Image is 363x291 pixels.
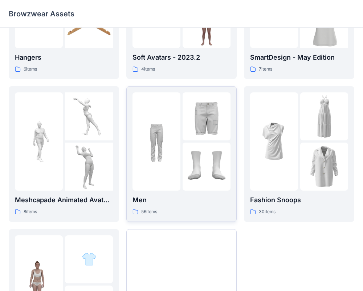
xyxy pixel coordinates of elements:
p: 30 items [259,208,276,216]
img: folder 2 [183,92,231,140]
p: 7 items [259,65,272,73]
a: folder 1folder 2folder 3Meshcapade Animated Avatars8items [9,86,119,222]
img: folder 3 [65,143,113,191]
p: Men [132,195,231,205]
img: folder 1 [250,117,298,166]
p: 8 items [24,208,37,216]
img: folder 1 [15,117,63,166]
img: folder 2 [65,92,113,140]
p: Browzwear Assets [9,9,74,19]
p: Hangers [15,52,113,63]
img: folder 2 [300,92,348,140]
p: Fashion Snoops [250,195,348,205]
p: Meshcapade Animated Avatars [15,195,113,205]
a: folder 1folder 2folder 3Men56items [126,86,237,222]
p: Soft Avatars - 2023.2 [132,52,231,63]
p: 4 items [141,65,155,73]
p: SmartDesign - May Edition [250,52,348,63]
img: folder 1 [132,117,180,166]
p: 6 items [24,65,37,73]
p: 56 items [141,208,157,216]
img: folder 2 [82,252,97,267]
img: folder 3 [300,143,348,191]
img: folder 3 [183,143,231,191]
a: folder 1folder 2folder 3Fashion Snoops30items [244,86,354,222]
